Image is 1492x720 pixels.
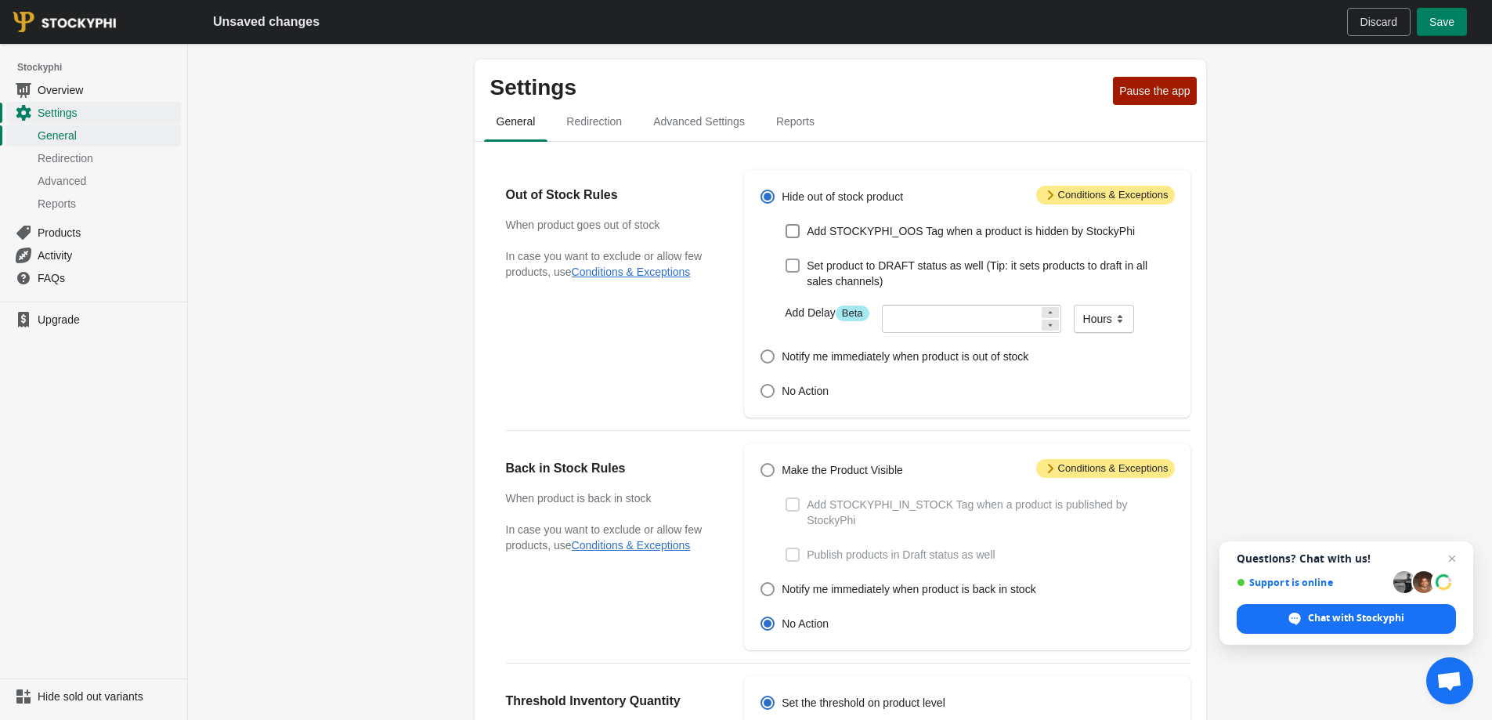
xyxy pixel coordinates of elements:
a: Upgrade [6,309,181,331]
span: Add STOCKYPHI_OOS Tag when a product is hidden by StockyPhi [807,223,1135,239]
p: In case you want to exclude or allow few products, use [506,522,713,553]
button: Save [1417,8,1467,36]
button: Discard [1347,8,1411,36]
span: Advanced [38,173,178,189]
span: Notify me immediately when product is out of stock [782,349,1028,364]
span: No Action [782,616,829,631]
span: General [38,128,178,143]
span: Upgrade [38,312,178,327]
button: general [481,101,551,142]
span: Conditions & Exceptions [1036,186,1175,204]
p: In case you want to exclude or allow few products, use [506,248,713,280]
span: Hide sold out variants [38,689,178,704]
span: General [484,107,548,136]
button: Advanced settings [638,101,760,142]
span: Redirection [554,107,634,136]
span: Set product to DRAFT status as well (Tip: it sets products to draft in all sales channels) [807,258,1174,289]
span: FAQs [38,270,178,286]
a: Products [6,221,181,244]
a: Advanced [6,169,181,192]
button: redirection [551,101,638,142]
span: Hide out of stock product [782,189,903,204]
span: Activity [38,248,178,263]
a: General [6,124,181,147]
h2: Back in Stock Rules [506,459,713,478]
span: Add STOCKYPHI_IN_STOCK Tag when a product is published by StockyPhi [807,497,1174,528]
span: Conditions & Exceptions [1036,459,1175,478]
span: Make the Product Visible [782,462,903,478]
h2: Out of Stock Rules [506,186,713,204]
label: Add Delay [785,305,869,321]
span: Pause the app [1119,85,1190,97]
a: Reports [6,192,181,215]
span: Stockyphi [17,60,187,75]
a: Redirection [6,147,181,169]
span: Discard [1360,16,1397,28]
p: Settings [490,75,1107,100]
span: Notify me immediately when product is back in stock [782,581,1035,597]
button: Pause the app [1113,77,1196,105]
a: Activity [6,244,181,266]
button: Conditions & Exceptions [572,539,691,552]
h3: When product goes out of stock [506,217,713,233]
h2: Unsaved changes [213,13,320,31]
a: Settings [6,101,181,124]
a: Hide sold out variants [6,686,181,707]
span: Overview [38,82,178,98]
span: Questions? Chat with us! [1237,552,1456,565]
span: Chat with Stockyphi [1308,611,1404,625]
span: No Action [782,383,829,399]
span: Products [38,225,178,241]
a: FAQs [6,266,181,289]
a: Overview [6,78,181,101]
span: Set the threshold on product level [782,695,945,711]
button: reports [760,101,830,142]
h2: Threshold Inventory Quantity [506,692,713,711]
a: Open chat [1426,657,1473,704]
span: Redirection [38,150,178,166]
span: Settings [38,105,178,121]
button: Conditions & Exceptions [572,266,691,278]
span: Reports [38,196,178,212]
h3: When product is back in stock [506,490,713,506]
span: Advanced Settings [641,107,757,136]
span: Publish products in Draft status as well [807,547,995,563]
span: Reports [764,107,827,136]
span: Beta [836,306,869,321]
span: Support is online [1237,577,1388,588]
span: Chat with Stockyphi [1237,604,1456,634]
span: Save [1429,16,1454,28]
